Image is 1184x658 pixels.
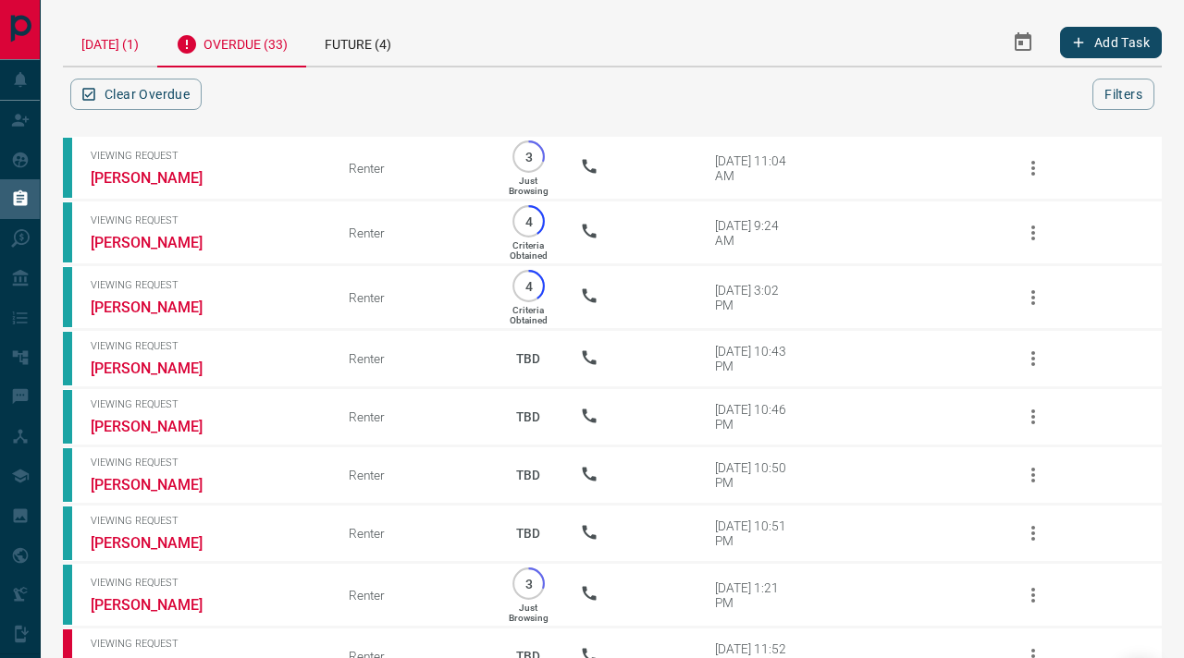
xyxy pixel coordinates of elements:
p: TBD [504,392,552,442]
span: Viewing Request [91,577,321,589]
div: Future (4) [306,18,410,66]
a: [PERSON_NAME] [91,534,229,552]
span: Viewing Request [91,340,321,352]
a: [PERSON_NAME] [91,234,229,251]
div: condos.ca [63,138,72,198]
p: 4 [522,279,536,293]
p: 4 [522,214,536,228]
p: 3 [522,577,536,591]
span: Viewing Request [91,150,321,162]
a: [PERSON_NAME] [91,418,229,435]
p: Just Browsing [509,603,549,623]
div: Renter [349,290,476,305]
span: Viewing Request [91,214,321,226]
p: TBD [504,508,552,558]
div: Renter [349,225,476,240]
p: 3 [522,150,536,164]
p: TBD [504,450,552,500]
div: condos.ca [63,332,72,385]
div: [DATE] 1:21 PM [715,580,794,610]
div: [DATE] 11:04 AM [715,153,794,183]
div: Renter [349,468,476,482]
div: [DATE] 10:50 PM [715,460,794,490]
div: [DATE] 10:43 PM [715,344,794,373]
div: Renter [349,409,476,424]
div: Overdue (33) [157,18,306,67]
a: [PERSON_NAME] [91,596,229,614]
div: [DATE] 10:51 PM [715,518,794,548]
p: Criteria Obtained [510,240,548,261]
span: Viewing Request [91,279,321,291]
div: Renter [349,161,476,176]
div: condos.ca [63,448,72,502]
button: Add Task [1060,27,1162,58]
a: [PERSON_NAME] [91,169,229,187]
a: [PERSON_NAME] [91,299,229,316]
div: [DATE] 10:46 PM [715,402,794,432]
div: [DATE] 9:24 AM [715,218,794,248]
div: condos.ca [63,565,72,625]
div: condos.ca [63,506,72,560]
p: Criteria Obtained [510,305,548,325]
div: Renter [349,588,476,603]
span: Viewing Request [91,398,321,410]
div: condos.ca [63,390,72,444]
a: [PERSON_NAME] [91,476,229,493]
button: Select Date Range [1001,20,1045,65]
div: Renter [349,526,476,541]
div: Renter [349,351,476,366]
span: Viewing Request [91,515,321,527]
div: [DATE] (1) [63,18,157,66]
button: Clear Overdue [70,79,202,110]
div: [DATE] 3:02 PM [715,283,794,312]
button: Filters [1092,79,1154,110]
a: [PERSON_NAME] [91,359,229,377]
span: Viewing Request [91,638,321,650]
p: Just Browsing [509,176,549,196]
p: TBD [504,334,552,384]
span: Viewing Request [91,457,321,469]
div: condos.ca [63,202,72,262]
div: condos.ca [63,267,72,327]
